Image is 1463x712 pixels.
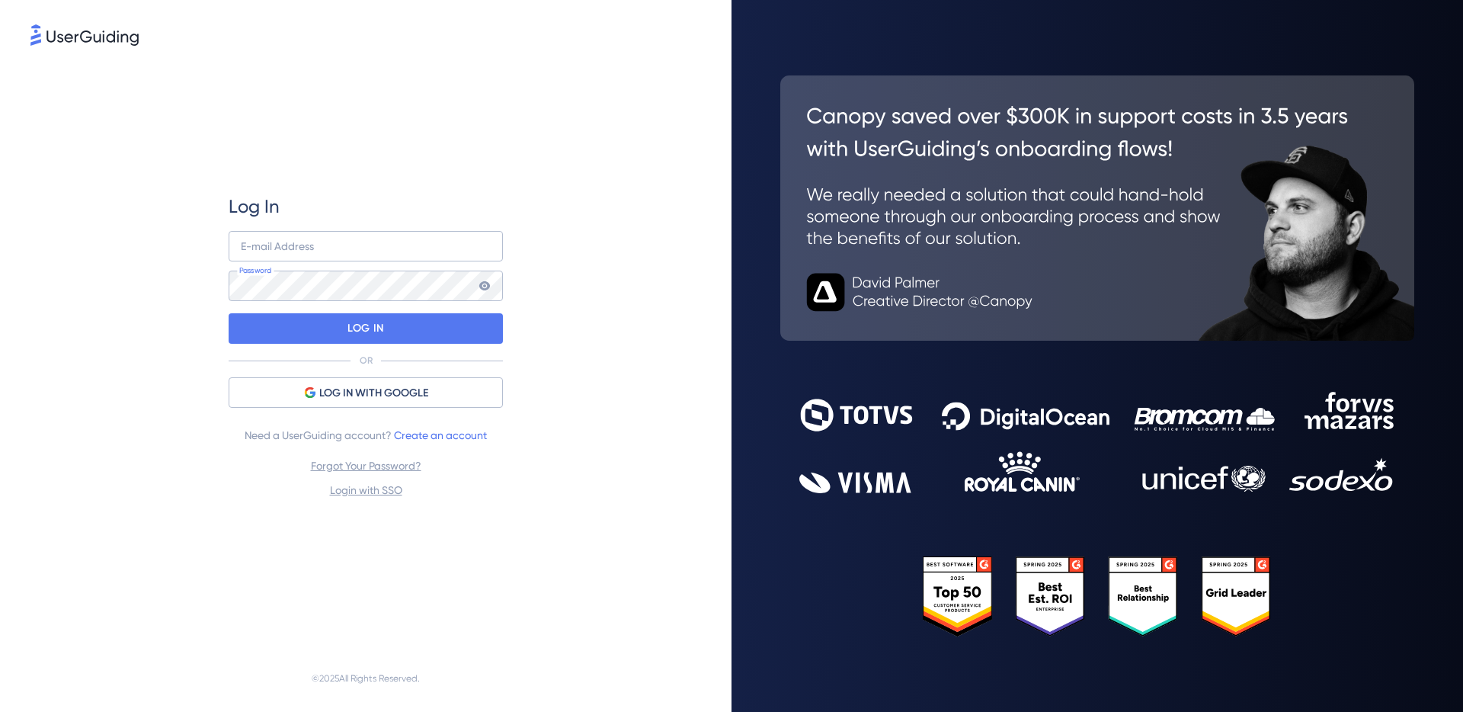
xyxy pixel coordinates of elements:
[229,231,503,261] input: example@company.com
[330,484,402,496] a: Login with SSO
[30,24,139,46] img: 8faab4ba6bc7696a72372aa768b0286c.svg
[799,392,1395,493] img: 9302ce2ac39453076f5bc0f2f2ca889b.svg
[319,384,428,403] span: LOG IN WITH GOOGLE
[311,460,421,472] a: Forgot Your Password?
[245,426,487,444] span: Need a UserGuiding account?
[360,354,373,367] p: OR
[229,194,280,219] span: Log In
[780,75,1414,341] img: 26c0aa7c25a843aed4baddd2b5e0fa68.svg
[394,429,487,441] a: Create an account
[923,556,1272,637] img: 25303e33045975176eb484905ab012ff.svg
[347,316,383,341] p: LOG IN
[312,669,420,688] span: © 2025 All Rights Reserved.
